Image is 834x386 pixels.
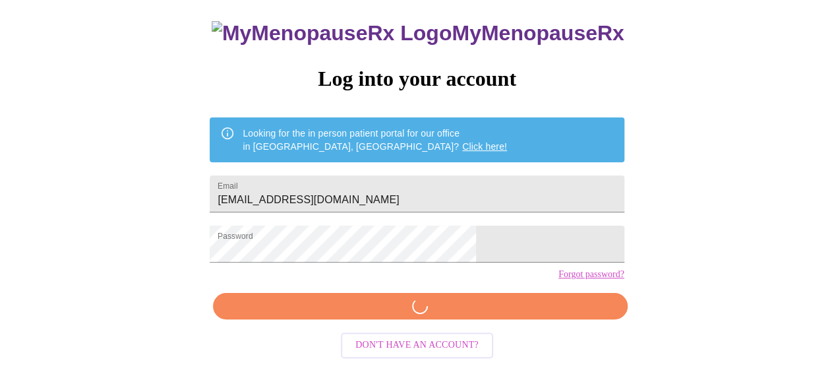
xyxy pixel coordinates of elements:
[212,21,624,46] h3: MyMenopauseRx
[210,67,624,91] h3: Log into your account
[558,269,624,280] a: Forgot password?
[462,141,507,152] a: Click here!
[243,121,507,158] div: Looking for the in person patient portal for our office in [GEOGRAPHIC_DATA], [GEOGRAPHIC_DATA]?
[212,21,452,46] img: MyMenopauseRx Logo
[341,333,493,358] button: Don't have an account?
[338,338,496,350] a: Don't have an account?
[355,337,479,354] span: Don't have an account?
